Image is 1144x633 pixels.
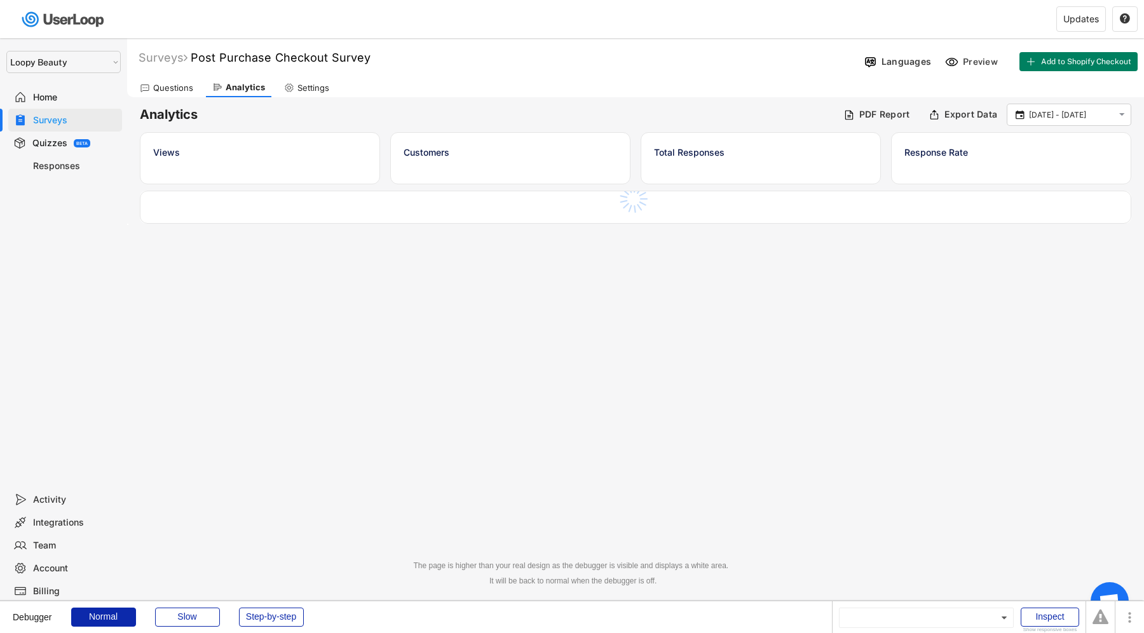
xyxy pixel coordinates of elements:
div: Billing [33,585,117,597]
div: Home [33,92,117,104]
div: Activity [33,494,117,506]
img: userloop-logo-01.svg [19,6,109,32]
div: Surveys [139,50,187,65]
span: Add to Shopify Checkout [1041,58,1131,65]
div: Total Responses [654,146,868,159]
button:  [1116,109,1127,120]
button:  [1014,109,1026,121]
div: Analytics [226,82,265,93]
div: Preview [963,56,1001,67]
div: Questions [153,83,193,93]
div: Step-by-step [239,608,304,627]
font: Post Purchase Checkout Survey [191,51,371,64]
div: Response Rate [904,146,1118,159]
div: Settings [297,83,329,93]
div: Updates [1063,15,1099,24]
div: Responses [33,160,117,172]
div: Slow [155,608,220,627]
div: Show responsive boxes [1021,627,1079,632]
div: Team [33,540,117,552]
div: Quizzes [32,137,67,149]
h6: Analytics [140,106,834,123]
div: Export Data [944,109,997,120]
div: Integrations [33,517,117,529]
div: Open chat [1091,582,1129,620]
img: Language%20Icon.svg [864,55,877,69]
div: Account [33,562,117,575]
text:  [1016,109,1025,120]
div: PDF Report [859,109,910,120]
div: Normal [71,608,136,627]
input: Select Date Range [1029,109,1113,121]
text:  [1119,109,1125,120]
div: BETA [76,141,88,146]
div: Surveys [33,114,117,126]
div: Views [153,146,367,159]
text:  [1120,13,1130,24]
div: Languages [882,56,931,67]
div: Debugger [13,601,52,622]
div: Inspect [1021,608,1079,627]
div: Customers [404,146,617,159]
button:  [1119,13,1131,25]
button: Add to Shopify Checkout [1019,52,1138,71]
